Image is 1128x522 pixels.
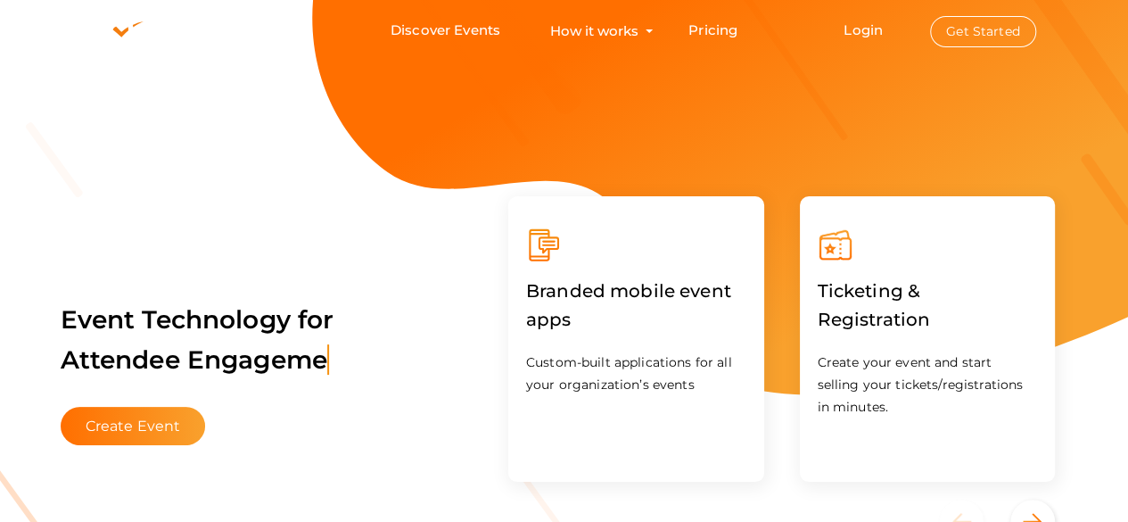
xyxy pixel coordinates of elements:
a: Login [844,21,883,38]
button: Create Event [61,407,206,445]
span: Attendee Engageme [61,344,329,375]
label: Branded mobile event apps [526,263,746,347]
label: Event Technology for [61,278,334,402]
a: Pricing [688,14,737,47]
p: Custom-built applications for all your organization’s events [526,352,746,396]
a: Branded mobile event apps [526,312,746,329]
a: Discover Events [391,14,500,47]
button: Get Started [930,16,1036,47]
p: Create your event and start selling your tickets/registrations in minutes. [818,352,1038,418]
a: Ticketing & Registration [818,312,1038,329]
label: Ticketing & Registration [818,263,1038,347]
button: How it works [545,14,644,47]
